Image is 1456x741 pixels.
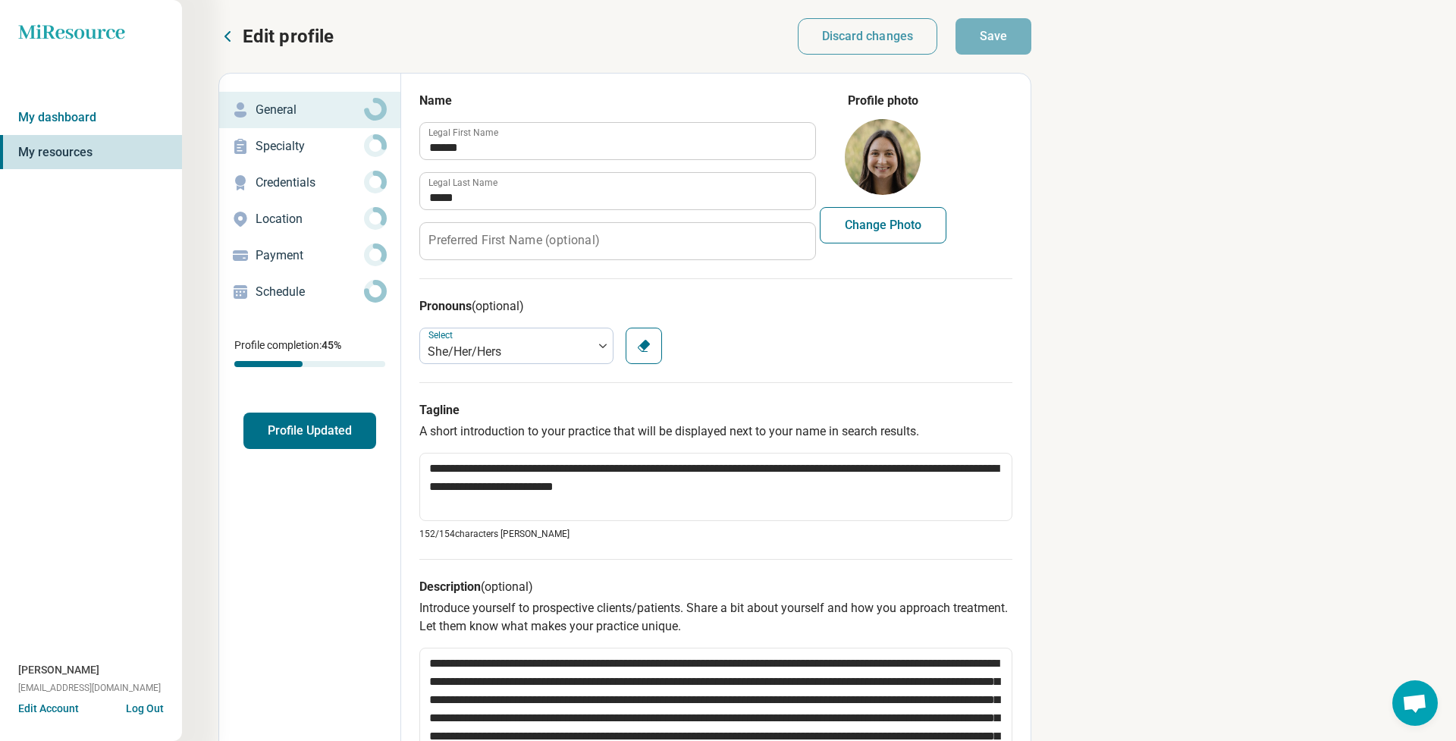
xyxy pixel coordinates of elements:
[472,299,524,313] span: (optional)
[18,701,79,717] button: Edit Account
[419,422,1012,441] p: A short introduction to your practice that will be displayed next to your name in search results.
[481,579,533,594] span: (optional)
[955,18,1031,55] button: Save
[256,101,364,119] p: General
[798,18,938,55] button: Discard changes
[218,24,334,49] button: Edit profile
[419,297,1012,316] h3: Pronouns
[428,343,585,361] div: She/Her/Hers
[219,328,400,376] div: Profile completion:
[322,339,341,351] span: 45 %
[419,599,1012,636] p: Introduce yourself to prospective clients/patients. Share a bit about yourself and how you approa...
[256,137,364,155] p: Specialty
[419,401,1012,419] h3: Tagline
[126,701,164,713] button: Log Out
[428,234,599,246] label: Preferred First Name (optional)
[256,246,364,265] p: Payment
[428,178,497,187] label: Legal Last Name
[219,201,400,237] a: Location
[243,413,376,449] button: Profile Updated
[219,128,400,165] a: Specialty
[1392,680,1438,726] div: Open chat
[219,274,400,310] a: Schedule
[820,207,946,243] button: Change Photo
[428,128,498,137] label: Legal First Name
[428,330,456,341] label: Select
[256,174,364,192] p: Credentials
[256,283,364,301] p: Schedule
[256,210,364,228] p: Location
[219,92,400,128] a: General
[219,237,400,274] a: Payment
[234,361,385,367] div: Profile completion
[18,681,161,695] span: [EMAIL_ADDRESS][DOMAIN_NAME]
[419,578,1012,596] h3: Description
[845,119,921,195] img: avatar image
[243,24,334,49] p: Edit profile
[18,662,99,678] span: [PERSON_NAME]
[848,92,918,110] legend: Profile photo
[419,92,814,110] h3: Name
[419,527,1012,541] p: 152/ 154 characters [PERSON_NAME]
[219,165,400,201] a: Credentials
